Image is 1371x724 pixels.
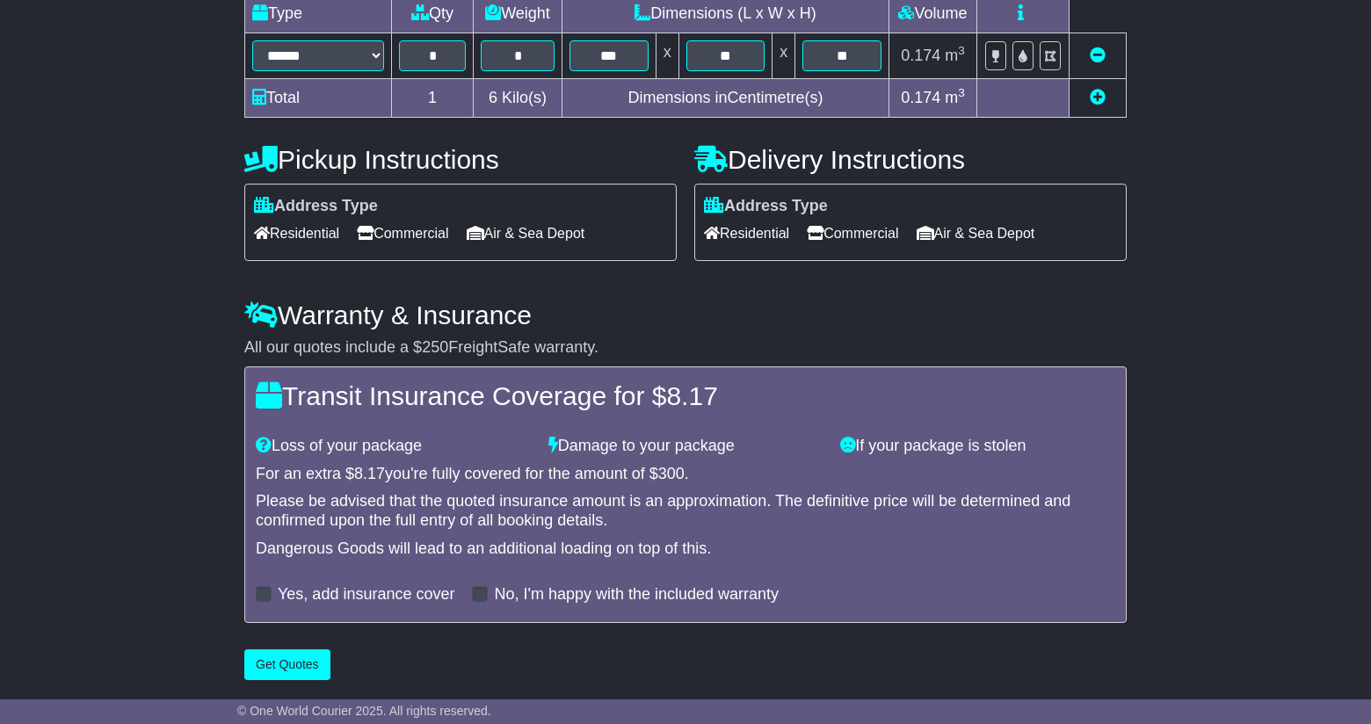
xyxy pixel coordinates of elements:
span: 0.174 [901,89,940,106]
a: Remove this item [1090,47,1106,64]
td: x [656,33,678,78]
h4: Pickup Instructions [244,145,677,174]
td: Dimensions in Centimetre(s) [562,78,889,117]
label: Address Type [254,197,378,216]
label: Address Type [704,197,828,216]
h4: Transit Insurance Coverage for $ [256,381,1115,410]
h4: Delivery Instructions [694,145,1127,174]
div: Damage to your package [540,437,832,456]
td: Kilo(s) [474,78,562,117]
span: Residential [254,220,339,247]
span: m [945,89,965,106]
div: Dangerous Goods will lead to an additional loading on top of this. [256,539,1115,559]
h4: Warranty & Insurance [244,300,1127,329]
span: m [945,47,965,64]
span: Commercial [357,220,448,247]
div: For an extra $ you're fully covered for the amount of $ . [256,465,1115,484]
td: Total [245,78,392,117]
div: All our quotes include a $ FreightSafe warranty. [244,338,1127,358]
label: No, I'm happy with the included warranty [494,585,779,605]
span: © One World Courier 2025. All rights reserved. [237,704,491,718]
sup: 3 [958,44,965,57]
span: Air & Sea Depot [917,220,1035,247]
label: Yes, add insurance cover [278,585,454,605]
span: 300 [658,465,685,482]
span: 250 [422,338,448,356]
span: 8.17 [666,381,717,410]
span: Commercial [807,220,898,247]
sup: 3 [958,86,965,99]
span: Residential [704,220,789,247]
div: If your package is stolen [831,437,1124,456]
td: 1 [392,78,474,117]
div: Please be advised that the quoted insurance amount is an approximation. The definitive price will... [256,492,1115,530]
a: Add new item [1090,89,1106,106]
span: 6 [489,89,497,106]
span: Air & Sea Depot [467,220,585,247]
td: x [773,33,795,78]
button: Get Quotes [244,649,330,680]
span: 8.17 [354,465,385,482]
div: Loss of your package [247,437,540,456]
span: 0.174 [901,47,940,64]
